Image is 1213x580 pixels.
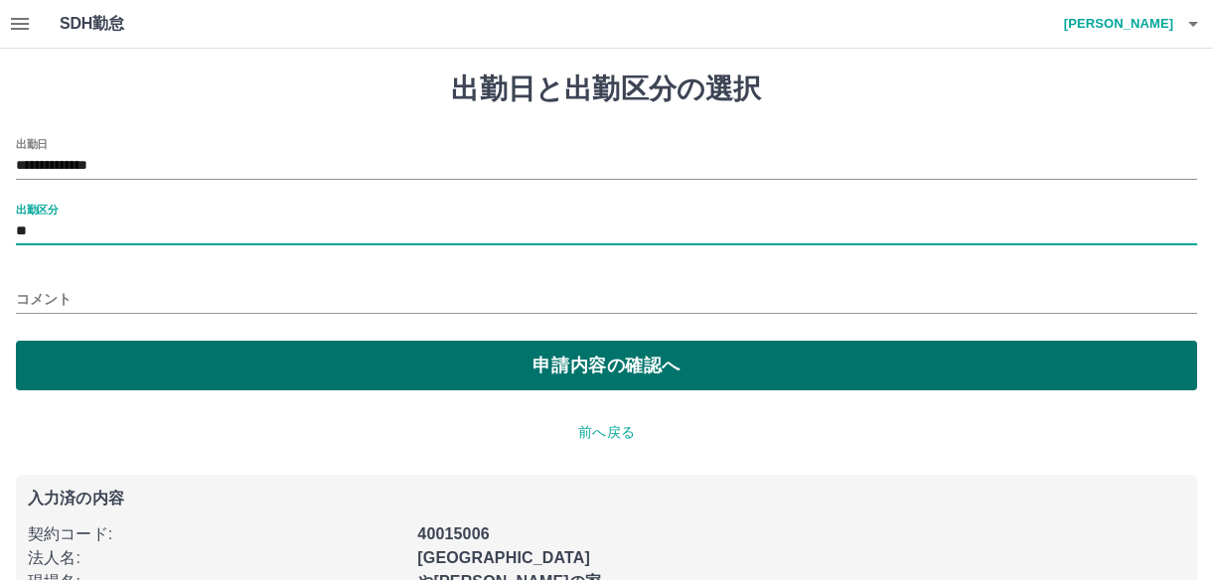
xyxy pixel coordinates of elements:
[28,491,1185,507] p: 入力済の内容
[16,72,1197,106] h1: 出勤日と出勤区分の選択
[16,422,1197,443] p: 前へ戻る
[28,522,405,546] p: 契約コード :
[16,202,58,217] label: 出勤区分
[28,546,405,570] p: 法人名 :
[16,341,1197,390] button: 申請内容の確認へ
[16,136,48,151] label: 出勤日
[417,549,590,566] b: [GEOGRAPHIC_DATA]
[417,525,489,542] b: 40015006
